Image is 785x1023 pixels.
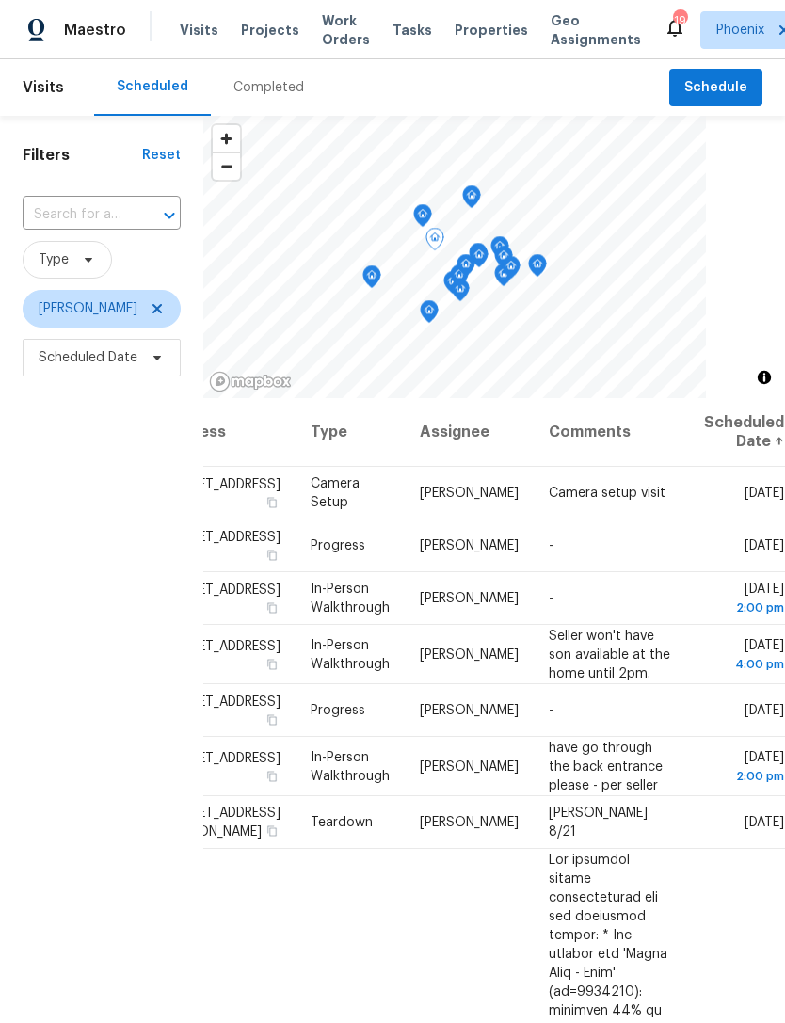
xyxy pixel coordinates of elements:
span: Progress [311,704,365,717]
span: Progress [311,539,365,552]
span: [DATE] [704,750,784,785]
span: [PERSON_NAME] [39,299,137,318]
span: In-Person Walkthrough [311,638,390,670]
span: [PERSON_NAME] [420,647,519,661]
span: Geo Assignments [551,11,641,49]
div: Scheduled [117,77,188,96]
canvas: Map [203,116,706,398]
span: In-Person Walkthrough [311,750,390,782]
span: [STREET_ADDRESS] [163,639,280,652]
span: [DATE] [745,704,784,717]
span: [DATE] [745,816,784,829]
th: Scheduled Date ↑ [689,398,785,467]
span: [STREET_ADDRESS] [163,531,280,544]
button: Copy Address [264,599,280,616]
span: Toggle attribution [759,367,770,388]
button: Schedule [669,69,762,107]
span: [PERSON_NAME] [420,539,519,552]
th: Address [162,398,296,467]
span: [PERSON_NAME] [420,592,519,605]
div: Map marker [490,236,509,265]
span: [PERSON_NAME] [420,816,519,829]
span: Camera Setup [311,477,360,509]
span: Work Orders [322,11,370,49]
span: [DATE] [745,539,784,552]
div: Map marker [494,246,513,275]
span: [STREET_ADDRESS][PERSON_NAME] [163,807,280,839]
th: Comments [534,398,689,467]
span: Type [39,250,69,269]
span: Schedule [684,76,747,100]
div: Map marker [362,265,381,295]
th: Type [296,398,405,467]
span: [DATE] [704,583,784,617]
span: In-Person Walkthrough [311,583,390,615]
div: Map marker [450,264,469,294]
span: [PERSON_NAME] [420,704,519,717]
span: - [549,592,553,605]
span: Maestro [64,21,126,40]
div: Map marker [462,185,481,215]
div: 2:00 pm [704,766,784,785]
button: Open [156,202,183,229]
div: Map marker [470,245,489,274]
div: Reset [142,146,181,165]
div: Map marker [528,254,547,283]
button: Copy Address [264,767,280,784]
div: Map marker [502,256,521,285]
span: Camera setup visit [549,487,665,500]
button: Copy Address [264,711,280,728]
span: Zoom out [213,153,240,180]
button: Copy Address [264,547,280,564]
div: Map marker [425,228,444,257]
button: Toggle attribution [753,366,776,389]
span: [DATE] [745,487,784,500]
span: Projects [241,21,299,40]
div: Map marker [413,204,432,233]
div: Map marker [457,254,475,283]
input: Search for an address... [23,200,128,230]
button: Copy Address [264,655,280,672]
th: Assignee [405,398,534,467]
span: Properties [455,21,528,40]
span: [STREET_ADDRESS] [163,478,280,491]
span: [PERSON_NAME] [420,487,519,500]
span: [STREET_ADDRESS] [163,583,280,597]
span: - [549,539,553,552]
span: have go through the back entrance please - per seller [549,741,663,791]
h1: Filters [23,146,142,165]
span: Phoenix [716,21,764,40]
span: Tasks [392,24,432,37]
button: Copy Address [264,823,280,839]
span: Visits [23,67,64,108]
div: Completed [233,78,304,97]
span: Teardown [311,816,373,829]
span: [STREET_ADDRESS] [163,751,280,764]
div: 4:00 pm [704,654,784,673]
a: Mapbox homepage [209,371,292,392]
button: Copy Address [264,494,280,511]
div: 2:00 pm [704,599,784,617]
span: [PERSON_NAME] [420,759,519,773]
div: Map marker [443,271,462,300]
span: Scheduled Date [39,348,137,367]
span: [STREET_ADDRESS] [163,695,280,709]
div: Map marker [469,243,488,272]
div: 19 [673,11,686,30]
span: - [549,704,553,717]
span: Seller won't have son available at the home until 2pm. [549,629,670,679]
span: [PERSON_NAME] 8/21 [549,807,648,839]
span: Visits [180,21,218,40]
div: Map marker [494,264,513,293]
span: [DATE] [704,638,784,673]
div: Map marker [420,300,439,329]
button: Zoom out [213,152,240,180]
button: Zoom in [213,125,240,152]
